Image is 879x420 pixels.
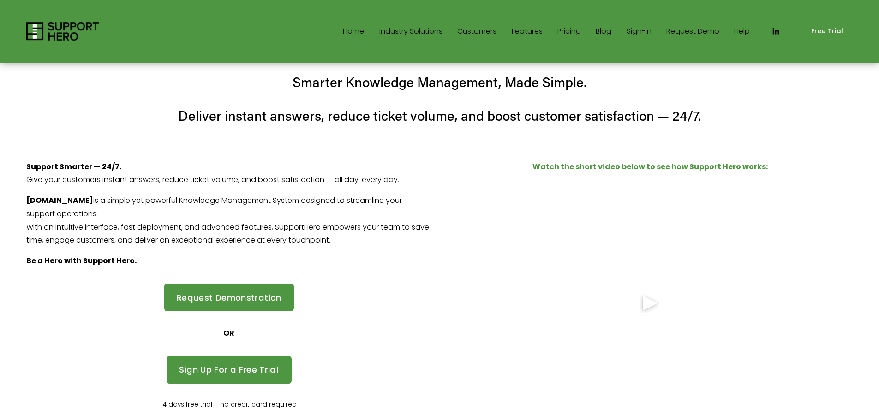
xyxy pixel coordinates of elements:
a: Home [343,24,364,39]
h4: Smarter Knowledge Management, Made Simple. [26,73,853,92]
span: Industry Solutions [379,25,442,38]
a: Request Demo [666,24,719,39]
h4: Deliver instant answers, reduce ticket volume, and boost customer satisfaction — 24/7. [26,106,853,125]
p: Give your customers instant answers, reduce ticket volume, and boost satisfaction — all day, ever... [26,160,431,187]
a: Customers [457,24,496,39]
img: Support Hero [26,22,99,41]
a: Sign Up For a Free Trial [167,356,292,384]
strong: Watch the short video below to see how Support Hero works: [532,161,768,172]
strong: OR [223,328,234,338]
a: Help [734,24,750,39]
p: 14 days free trial – no credit card required [26,399,431,411]
a: Features [512,24,543,39]
a: Sign-in [627,24,652,39]
a: Pricing [557,24,581,39]
div: Play [639,292,661,314]
a: Request Demonstration [164,284,294,311]
a: Free Trial [801,21,853,42]
a: Blog [596,24,611,39]
a: LinkedIn [771,27,780,36]
a: folder dropdown [379,24,442,39]
strong: Support Smarter — 24/7. [26,161,121,172]
strong: Be a Hero with Support Hero. [26,255,137,266]
strong: [DOMAIN_NAME] [26,195,93,206]
p: is a simple yet powerful Knowledge Management System designed to streamline your support operatio... [26,194,431,247]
